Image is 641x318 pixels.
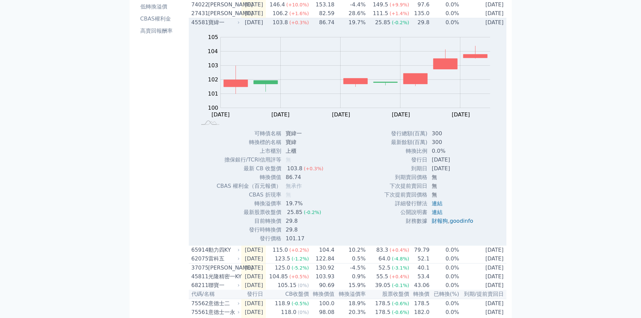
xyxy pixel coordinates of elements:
[374,308,392,316] div: 178.5
[216,190,282,199] td: CBAS 折現率
[450,218,473,224] a: goodinfo
[309,263,335,273] td: 130.92
[430,246,459,254] td: 0.0%
[335,263,366,273] td: -4.5%
[460,290,506,299] th: 到期/提前賣回日
[377,264,392,272] div: 52.5
[392,111,410,118] tspan: [DATE]
[430,9,459,18] td: 0.0%
[286,208,304,216] div: 25.85
[432,200,442,207] a: 連結
[191,19,207,27] div: 45581
[384,138,428,147] td: 最新餘額(百萬)
[216,147,282,155] td: 上市櫃別
[366,290,409,299] th: 股票收盤價
[335,246,366,254] td: 10.2%
[335,254,366,263] td: 0.5%
[208,264,239,272] div: [PERSON_NAME]
[241,272,266,281] td: [DATE]
[409,263,430,273] td: 40.1
[392,301,409,306] span: (-0.6%)
[390,274,409,279] span: (+0.4%)
[432,209,442,215] a: 連結
[282,234,329,243] td: 101.17
[138,13,186,24] a: CBAS權利金
[208,9,239,17] div: [PERSON_NAME]
[291,265,309,271] span: (-5.2%)
[291,256,309,261] span: (-1.2%)
[377,255,392,263] div: 64.0
[208,76,218,83] tspan: 102
[282,173,329,182] td: 86.74
[309,254,335,263] td: 122.84
[268,1,286,9] div: 146.4
[138,1,186,12] a: 低轉換溢價
[409,9,430,18] td: 135.0
[460,18,506,27] td: [DATE]
[282,199,329,208] td: 19.7%
[286,156,291,163] span: 無
[191,9,207,17] div: 27431
[384,147,428,155] td: 轉換比例
[409,299,430,308] td: 178.5
[309,246,335,254] td: 104.4
[430,0,459,9] td: 0.0%
[282,225,329,234] td: 29.8
[390,11,409,16] span: (+1.4%)
[460,246,506,254] td: [DATE]
[309,308,335,317] td: 98.08
[286,191,291,198] span: 無
[335,9,366,18] td: 28.6%
[309,281,335,290] td: 90.69
[428,217,478,225] td: ,
[371,9,390,17] div: 111.5
[335,0,366,9] td: -4.4%
[289,20,309,25] span: (+0.3%)
[428,173,478,182] td: 無
[191,308,207,316] div: 75561
[452,111,470,118] tspan: [DATE]
[384,182,428,190] td: 下次提前賣回日
[460,263,506,273] td: [DATE]
[392,310,409,315] span: (-0.6%)
[384,129,428,138] td: 發行總額(百萬)
[384,164,428,173] td: 到期日
[375,273,390,281] div: 55.5
[409,281,430,290] td: 43.06
[409,0,430,9] td: 97.6
[138,27,186,35] li: 高賣回報酬率
[392,20,409,25] span: (-0.2%)
[384,208,428,217] td: 公開說明書
[392,283,409,288] span: (-0.1%)
[286,2,309,7] span: (+10.0%)
[409,290,430,299] th: 轉換價
[241,290,266,299] th: 發行日
[335,299,366,308] td: 18.9%
[409,18,430,27] td: 29.8
[216,173,282,182] td: 轉換價值
[191,246,207,254] div: 65914
[409,272,430,281] td: 53.4
[335,18,366,27] td: 19.7%
[241,246,266,254] td: [DATE]
[428,190,478,199] td: 無
[392,256,409,261] span: (-4.8%)
[460,272,506,281] td: [DATE]
[304,166,323,171] span: (+0.3%)
[430,272,459,281] td: 0.0%
[384,173,428,182] td: 到期賣回價格
[384,217,428,225] td: 財務數據
[430,263,459,273] td: 0.0%
[282,138,329,147] td: 寶緯
[374,299,392,308] div: 178.5
[335,272,366,281] td: 0.9%
[309,272,335,281] td: 103.93
[216,155,282,164] td: 擔保銀行/TCRI信用評等
[428,129,478,138] td: 300
[375,246,390,254] div: 83.3
[309,9,335,18] td: 82.59
[208,299,239,308] div: 意德士二
[208,273,239,281] div: 光隆精密一KY
[191,281,207,289] div: 68211
[208,34,218,40] tspan: 105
